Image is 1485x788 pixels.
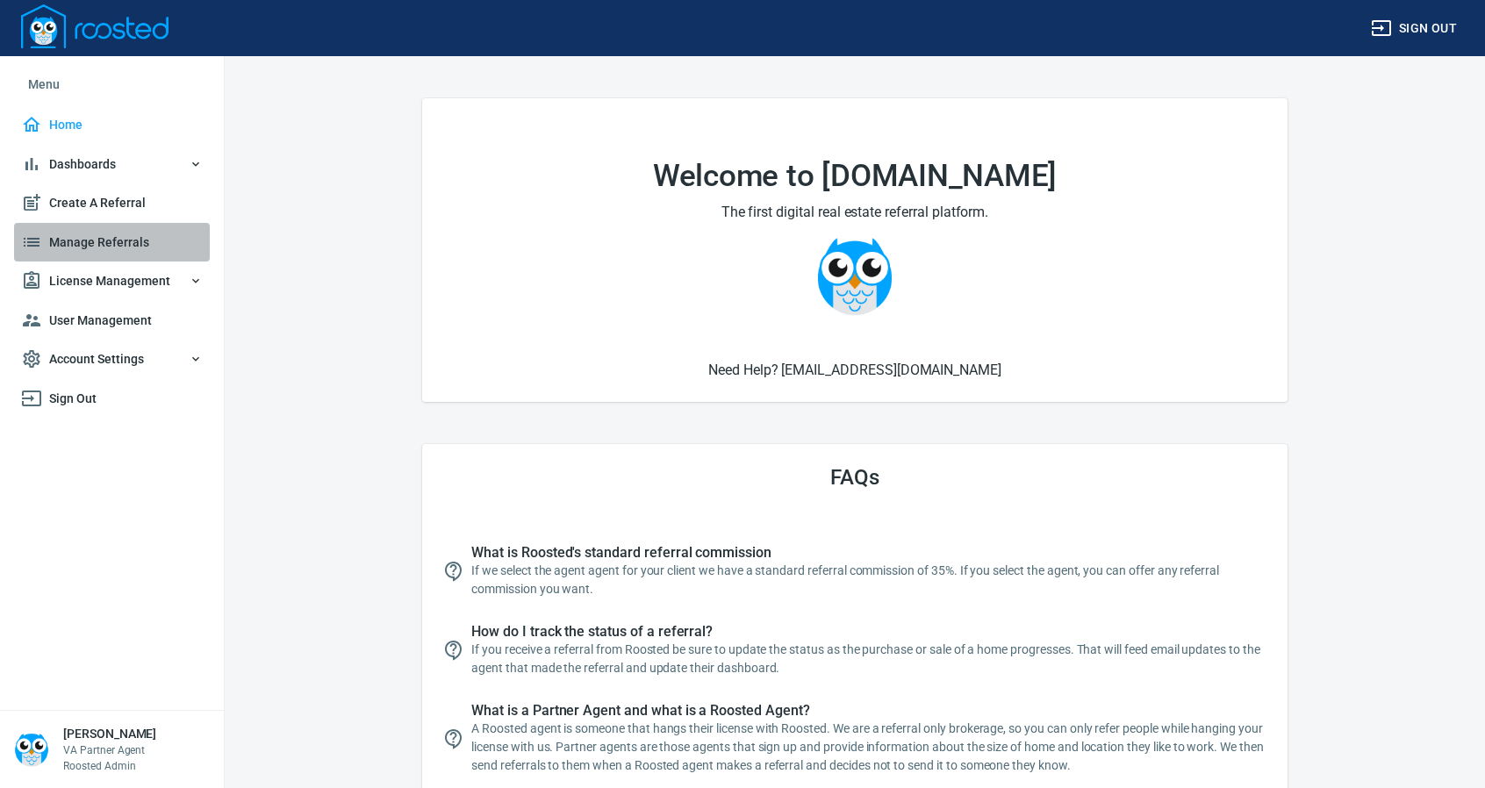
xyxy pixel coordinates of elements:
[14,379,210,419] a: Sign Out
[63,725,156,742] h6: [PERSON_NAME]
[14,223,210,262] a: Manage Referrals
[471,562,1266,598] p: If we select the agent agent for your client we have a standard referral commission of 35%. If yo...
[21,154,203,176] span: Dashboards
[21,114,203,136] span: Home
[14,732,49,767] img: Person
[443,359,1266,381] h6: Need Help? [EMAIL_ADDRESS][DOMAIN_NAME]
[14,340,210,379] button: Account Settings
[21,192,203,214] span: Create A Referral
[63,758,156,774] p: Roosted Admin
[14,105,210,145] a: Home
[1410,709,1472,775] iframe: Chat
[471,720,1266,775] p: A Roosted agent is someone that hangs their license with Roosted. We are a referral only brokerag...
[471,544,1266,562] span: What is Roosted's standard referral commission
[464,201,1245,223] h2: The first digital real estate referral platform.
[443,465,1266,490] h3: FAQs
[1371,18,1457,39] span: Sign out
[14,301,210,340] a: User Management
[21,310,203,332] span: User Management
[21,4,169,48] img: Logo
[815,237,894,316] img: Owlie
[63,742,156,758] p: VA Partner Agent
[21,388,203,410] span: Sign Out
[14,183,210,223] a: Create A Referral
[1364,12,1464,45] button: Sign out
[21,348,203,370] span: Account Settings
[14,145,210,184] button: Dashboards
[464,159,1245,194] h1: Welcome to [DOMAIN_NAME]
[21,270,203,292] span: License Management
[14,261,210,301] button: License Management
[471,623,1266,641] span: How do I track the status of a referral?
[14,63,210,105] li: Menu
[471,641,1266,677] p: If you receive a referral from Roosted be sure to update the status as the purchase or sale of a ...
[471,702,1266,720] span: What is a Partner Agent and what is a Roosted Agent?
[21,232,203,254] span: Manage Referrals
